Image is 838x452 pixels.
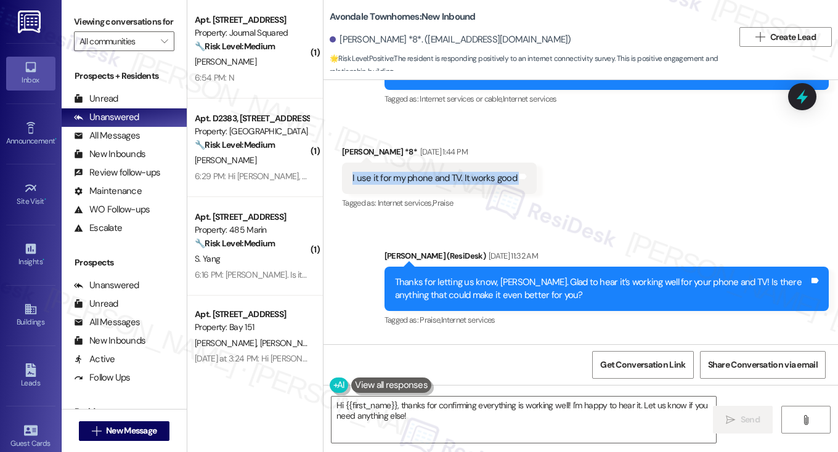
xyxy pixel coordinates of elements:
[195,211,309,224] div: Apt. [STREET_ADDRESS]
[74,371,131,384] div: Follow Ups
[74,148,145,161] div: New Inbounds
[43,256,44,264] span: •
[700,351,826,379] button: Share Conversation via email
[74,185,142,198] div: Maintenance
[433,198,453,208] span: Praise
[395,276,810,302] div: Thanks for letting us know, [PERSON_NAME]. Glad to hear it’s working well for your phone and TV! ...
[378,198,433,208] span: Internet services ,
[92,426,101,436] i: 
[79,31,155,51] input: All communities
[770,31,816,44] span: Create Lead
[74,92,118,105] div: Unread
[330,52,733,79] span: : The resident is responding positively to an internet connectivity survey. This is positive enga...
[195,269,456,280] div: 6:16 PM: [PERSON_NAME]. Is it possible for the team to come early [DATE]
[600,358,685,371] span: Get Conversation Link
[486,249,538,262] div: [DATE] 11:32 AM
[342,145,537,163] div: [PERSON_NAME] *8*
[260,337,322,349] span: [PERSON_NAME]
[74,111,139,124] div: Unanswered
[74,316,140,329] div: All Messages
[161,36,168,46] i: 
[6,238,55,272] a: Insights •
[713,406,773,434] button: Send
[74,353,115,366] div: Active
[6,360,55,393] a: Leads
[195,253,220,264] span: S. Yang
[6,57,55,90] a: Inbox
[592,351,693,379] button: Get Conversation Link
[195,321,309,334] div: Property: Bay 151
[503,94,557,104] span: Internet services
[74,129,140,142] div: All Messages
[44,195,46,204] span: •
[62,256,187,269] div: Prospects
[708,358,818,371] span: Share Conversation via email
[195,125,309,138] div: Property: [GEOGRAPHIC_DATA]
[74,334,145,347] div: New Inbounds
[801,415,810,425] i: 
[74,222,122,235] div: Escalate
[330,33,571,46] div: [PERSON_NAME] *8*. ([EMAIL_ADDRESS][DOMAIN_NAME])
[384,249,829,267] div: [PERSON_NAME] (ResiDesk)
[62,405,187,418] div: Residents
[74,297,118,310] div: Unread
[195,308,309,321] div: Apt. [STREET_ADDRESS]
[6,178,55,211] a: Site Visit •
[106,424,157,437] span: New Message
[74,12,174,31] label: Viewing conversations for
[74,166,160,179] div: Review follow-ups
[55,135,57,143] span: •
[741,413,760,426] span: Send
[195,41,275,52] strong: 🔧 Risk Level: Medium
[330,54,393,63] strong: 🌟 Risk Level: Positive
[195,14,309,26] div: Apt. [STREET_ADDRESS]
[195,224,309,236] div: Property: 485 Marin
[195,139,275,150] strong: 🔧 Risk Level: Medium
[195,112,309,125] div: Apt. D2383, [STREET_ADDRESS][PERSON_NAME]
[417,145,468,158] div: [DATE] 1:44 PM
[726,415,735,425] i: 
[79,421,170,441] button: New Message
[195,26,309,39] div: Property: Journal Squared
[384,311,829,329] div: Tagged as:
[420,94,502,104] span: Internet services or cable ,
[195,155,256,166] span: [PERSON_NAME]
[6,299,55,332] a: Buildings
[195,56,256,67] span: [PERSON_NAME]
[352,172,517,185] div: I use it for my phone and TV. It works good
[332,397,716,443] textarea: Hi {{first_name}}, thanks for confirming everything is working well! I'm happy to hear it. Let us...
[420,315,441,325] span: Praise ,
[74,279,139,292] div: Unanswered
[18,10,43,33] img: ResiDesk Logo
[62,70,187,83] div: Prospects + Residents
[195,337,260,349] span: [PERSON_NAME]
[195,72,234,83] div: 6:54 PM: N
[74,203,150,216] div: WO Follow-ups
[342,194,537,212] div: Tagged as:
[330,10,476,23] b: Avondale Townhomes: New Inbound
[755,32,765,42] i: 
[195,238,275,249] strong: 🔧 Risk Level: Medium
[441,315,495,325] span: Internet services
[739,27,832,47] button: Create Lead
[384,90,829,108] div: Tagged as:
